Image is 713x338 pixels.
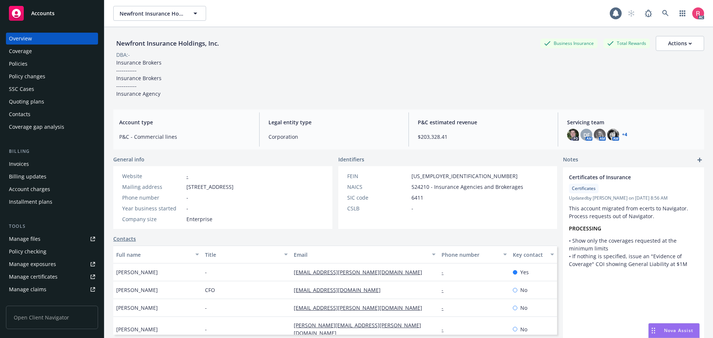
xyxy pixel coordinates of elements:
span: Newfront Insurance Holdings, Inc. [120,10,184,17]
span: P&C estimated revenue [418,118,549,126]
div: Policy changes [9,70,45,82]
a: +4 [622,132,627,137]
button: Phone number [439,246,509,263]
div: NAICS [347,183,408,191]
span: Legal entity type [268,118,400,126]
div: Actions [668,36,692,50]
span: - [205,304,207,312]
a: Manage certificates [6,271,98,283]
strong: PROCESSING [569,225,601,232]
a: Policy checking [6,246,98,257]
div: Manage files [9,233,40,245]
button: Title [202,246,291,263]
span: - [205,268,207,276]
div: CSLB [347,204,408,212]
div: DBA: - [116,51,130,59]
a: Coverage gap analysis [6,121,98,133]
a: Quoting plans [6,96,98,108]
a: Overview [6,33,98,45]
div: Total Rewards [603,39,650,48]
button: Email [291,246,439,263]
div: Manage exposures [9,258,56,270]
div: Billing updates [9,171,46,183]
div: Business Insurance [540,39,598,48]
div: Coverage [9,45,32,57]
a: Contacts [6,108,98,120]
div: Invoices [9,158,29,170]
span: 524210 - Insurance Agencies and Brokerages [411,183,523,191]
a: Contacts [113,235,136,243]
span: Yes [520,268,529,276]
span: Nova Assist [664,327,693,334]
button: Newfront Insurance Holdings, Inc. [113,6,206,21]
a: Report a Bug [641,6,656,21]
a: Billing updates [6,171,98,183]
a: [PERSON_NAME][EMAIL_ADDRESS][PERSON_NAME][DOMAIN_NAME] [294,322,421,337]
a: Switch app [675,6,690,21]
div: Website [122,172,183,180]
a: Policy changes [6,70,98,82]
a: add [695,155,704,164]
a: Policies [6,58,98,70]
span: Account type [119,118,250,126]
div: Coverage gap analysis [9,121,64,133]
a: - [442,286,449,293]
div: Email [294,251,427,259]
div: SSC Cases [9,83,34,95]
div: Certificates of InsuranceCertificatesUpdatedby [PERSON_NAME] on [DATE] 8:56 AMThis account migrat... [563,167,704,274]
a: Coverage [6,45,98,57]
span: [PERSON_NAME] [116,286,158,294]
div: Manage BORs [9,296,44,308]
div: Newfront Insurance Holdings, Inc. [113,39,222,48]
span: Enterprise [186,215,212,223]
span: Updated by [PERSON_NAME] on [DATE] 8:56 AM [569,195,698,201]
span: DF [583,131,590,139]
div: Full name [116,251,191,259]
div: Mailing address [122,183,183,191]
span: $203,328.41 [418,133,549,141]
p: This account migrated from ecerts to Navigator. Process requests out of Navigator. [569,204,698,220]
a: Manage BORs [6,296,98,308]
div: FEIN [347,172,408,180]
a: Installment plans [6,196,98,208]
div: Billing [6,148,98,155]
a: Account charges [6,183,98,195]
div: Policies [9,58,27,70]
img: photo [607,129,619,141]
a: [EMAIL_ADDRESS][DOMAIN_NAME] [294,286,387,293]
span: - [411,204,413,212]
div: Company size [122,215,183,223]
span: [PERSON_NAME] [116,325,158,333]
span: P&C - Commercial lines [119,133,250,141]
button: Nova Assist [648,323,700,338]
div: Contacts [9,108,30,120]
a: Invoices [6,158,98,170]
span: No [520,325,527,333]
div: Key contact [513,251,546,259]
span: Certificates [572,185,596,192]
span: - [186,204,188,212]
span: Certificates of Insurance [569,173,679,181]
div: Quoting plans [9,96,44,108]
span: Notes [563,155,578,164]
div: Year business started [122,204,183,212]
span: Identifiers [338,155,364,163]
a: - [186,173,188,180]
button: Full name [113,246,202,263]
span: CFO [205,286,215,294]
span: No [520,286,527,294]
img: photo [692,7,704,19]
div: Drag to move [649,324,658,338]
a: Manage files [6,233,98,245]
button: Actions [656,36,704,51]
div: Account charges [9,183,50,195]
div: Overview [9,33,32,45]
span: - [186,194,188,201]
span: - [205,325,207,333]
a: [EMAIL_ADDRESS][PERSON_NAME][DOMAIN_NAME] [294,269,428,276]
div: Manage claims [9,283,46,295]
div: Installment plans [9,196,52,208]
div: SIC code [347,194,408,201]
a: - [442,269,449,276]
div: Phone number [122,194,183,201]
